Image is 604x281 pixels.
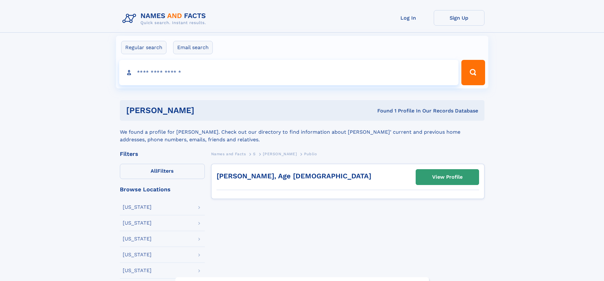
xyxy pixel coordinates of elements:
div: Found 1 Profile In Our Records Database [286,107,478,114]
a: View Profile [416,169,479,185]
div: [US_STATE] [123,268,152,273]
div: [US_STATE] [123,252,152,257]
a: S [253,150,256,158]
a: Log In [383,10,434,26]
button: Search Button [461,60,485,85]
div: [US_STATE] [123,220,152,226]
div: View Profile [432,170,463,184]
a: Names and Facts [211,150,246,158]
div: Browse Locations [120,187,205,192]
a: Sign Up [434,10,484,26]
div: We found a profile for [PERSON_NAME]. Check out our directory to find information about [PERSON_N... [120,121,484,144]
span: Publio [304,152,317,156]
span: S [253,152,256,156]
span: All [151,168,157,174]
a: [PERSON_NAME] [263,150,297,158]
label: Email search [173,41,213,54]
input: search input [119,60,459,85]
span: [PERSON_NAME] [263,152,297,156]
label: Filters [120,164,205,179]
div: [US_STATE] [123,205,152,210]
label: Regular search [121,41,166,54]
img: Logo Names and Facts [120,10,211,27]
h1: [PERSON_NAME] [126,106,286,114]
a: [PERSON_NAME], Age [DEMOGRAPHIC_DATA] [217,172,371,180]
div: [US_STATE] [123,236,152,241]
div: Filters [120,151,205,157]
